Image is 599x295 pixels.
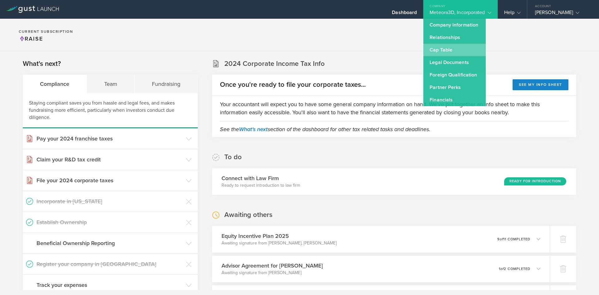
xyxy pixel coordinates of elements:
h2: Once you're ready to file your corporate taxes... [220,80,366,89]
h3: Beneficial Ownership Reporting [37,239,183,247]
h2: Current Subscription [19,30,73,33]
h3: Incorporate in [US_STATE] [37,197,183,205]
div: Fundraising [135,75,198,93]
div: Compliance [23,75,87,93]
em: of [500,267,504,271]
h2: Awaiting others [224,210,272,219]
h3: Pay your 2024 franchise taxes [37,135,183,143]
em: of [500,237,503,241]
div: Team [87,75,135,93]
h3: Connect with Law Firm [222,174,300,182]
h2: 2024 Corporate Income Tax Info [224,59,325,68]
h3: Equity Incentive Plan 2025 [222,232,337,240]
div: [PERSON_NAME] [535,9,588,19]
h3: Advisor Agreement for [PERSON_NAME] [222,262,323,270]
button: See my info sheet [513,79,568,90]
em: See the section of the dashboard for other tax related tasks and deadlines. [220,126,430,133]
div: Connect with Law FirmReady to request introduction to law firmReady for Introduction [212,168,576,195]
p: Ready to request introduction to law firm [222,182,300,189]
p: Your accountant will expect you to have some general company information on hand. We've put toget... [220,100,568,116]
p: 1 2 completed [499,267,530,271]
h3: Track your expenses [37,281,183,289]
div: Dashboard [392,9,417,19]
h3: Register your company in [GEOGRAPHIC_DATA] [37,260,183,268]
div: Ready for Introduction [504,177,566,185]
h3: Establish Ownership [37,218,183,226]
p: Awaiting signature from [PERSON_NAME] [222,270,323,276]
p: Awaiting signature from [PERSON_NAME], [PERSON_NAME] [222,240,337,246]
a: What's next [239,126,268,133]
div: Help [504,9,521,19]
h2: To do [224,153,242,162]
h2: What's next? [23,59,61,68]
div: Meteora3D, Incorporated [430,9,491,19]
h3: Claim your R&D tax credit [37,155,183,164]
span: Raise [19,35,43,42]
p: 9 11 completed [497,238,530,241]
h3: File your 2024 corporate taxes [37,176,183,184]
div: Staying compliant saves you from hassle and legal fees, and makes fundraising more efficient, par... [23,93,198,128]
